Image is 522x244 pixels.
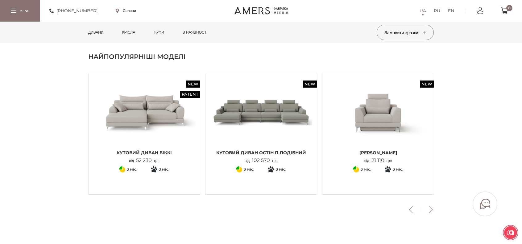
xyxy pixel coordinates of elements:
a: Крісла [118,22,140,43]
p: від грн [245,158,278,163]
span: [PERSON_NAME] [327,150,429,156]
a: RU [434,7,440,14]
a: Пуфи [149,22,169,43]
span: 0 [506,5,512,11]
span: 102 570 [250,157,272,163]
a: UA [420,7,426,14]
a: EN [448,7,454,14]
h2: Найпопулярніші моделі [88,52,434,61]
button: Previous [405,206,416,213]
img: Крісло ОСТІН [327,79,429,147]
button: Замовити зразки [377,25,434,40]
span: 52 230 [134,157,154,163]
span: Замовити зразки [384,30,426,35]
p: від грн [364,158,392,163]
span: Кутовий диван ВІККІ [93,150,195,156]
a: New Patent Кутовий диван ВІККІ Кутовий диван ВІККІ Кутовий диван ВІККІ від52 230грн [93,79,195,163]
a: в наявності [178,22,212,43]
a: Дивани [84,22,108,43]
span: Patent [180,91,200,98]
a: New Кутовий диван ОСТІН П-подібний Кутовий диван ОСТІН П-подібний Кутовий диван ОСТІН П-подібний ... [210,79,312,163]
span: New [420,81,434,88]
p: від грн [129,158,159,163]
a: New Крісло ОСТІН [PERSON_NAME] від21 110грн [327,79,429,163]
span: New [303,81,317,88]
span: 21 110 [369,157,387,163]
span: New [186,81,200,88]
span: Кутовий диван ОСТІН П-подібний [210,150,312,156]
button: Next [425,206,436,213]
a: [PHONE_NUMBER] [49,7,97,14]
a: Салони [116,8,136,14]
